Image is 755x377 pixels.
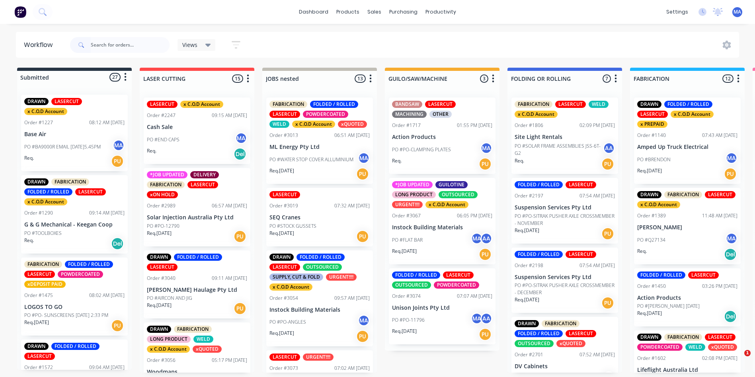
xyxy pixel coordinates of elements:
[515,320,539,327] div: DRAWN
[511,178,618,244] div: FOLDED / ROLLEDLASERCUTOrder #219707:54 AM [DATE]Suspension Services Pty LtdPO #PO-SITRAK PUSHER ...
[515,122,543,129] div: Order #1806
[89,119,125,126] div: 08:12 AM [DATE]
[566,330,596,337] div: LASERCUT
[58,271,103,278] div: POWDERCOATED
[392,212,421,219] div: Order #3067
[147,214,247,221] p: Solar Injection Australia Pty Ltd
[734,8,741,16] span: MA
[147,136,179,143] p: PO #END CAPS
[389,178,496,264] div: *JOB UPDATEDGUILOTINELONG PRODUCTOUTSOURCEDURGENT!!!!x C.O.D AccountOrder #306706:05 PM [DATE]Ins...
[212,357,247,364] div: 05:17 PM [DATE]
[269,202,298,209] div: Order #3019
[234,230,246,243] div: PU
[425,201,468,208] div: x C.O.D Account
[14,6,26,18] img: Factory
[515,296,539,303] p: Req. [DATE]
[24,143,101,150] p: PO #BA9000R EMAIL [DATE]5.45PM
[637,283,666,290] div: Order #1450
[515,351,543,358] div: Order #2701
[515,204,615,211] p: Suspension Services Pty Ltd
[24,154,34,162] p: Req.
[24,281,66,288] div: xDEPOSIT PAID
[269,273,323,281] div: SUPPLY, CUT & FOLD
[21,175,128,254] div: DRAWNFABRICATIONFOLDED / ROLLEDLASERCUTx C.O.D AccountOrder #129009:14 AM [DATE]G & G Mechanical ...
[471,313,483,324] div: MA
[147,336,191,343] div: LONG PRODUCT
[435,181,468,188] div: GUILOTINE
[392,316,425,324] p: PO #PO-11796
[51,343,99,350] div: FOLDED / ROLLED
[144,250,250,319] div: DRAWNFOLDED / ROLLEDLASERCUTOrder #304009:11 AM [DATE][PERSON_NAME] Haulage Pty LtdPO #AIRCON AND...
[392,157,402,164] p: Req.
[111,319,124,332] div: PU
[51,178,89,186] div: FABRICATION
[356,330,369,343] div: PU
[637,248,647,255] p: Req.
[392,293,421,300] div: Order #3074
[174,254,222,261] div: FOLDED / ROLLED
[21,95,128,171] div: DRAWNLASERCUTx C.O.D AccountOrder #122708:12 AM [DATE]Base AirPO #BA9000R EMAIL [DATE]5.45PMMAReq.PU
[269,167,294,174] p: Req. [DATE]
[269,191,300,198] div: LASERCUT
[637,121,667,128] div: x PREPAID
[144,98,250,164] div: LASERCUTx C.O.D AccountOrder #224709:15 AM [DATE]Cash SalePO #END CAPSMAReq.Del
[744,350,751,356] span: 1
[389,268,496,345] div: FOLDED / ROLLEDLASERCUTOUTSOURCEDPOWDERCOATEDOrder #307407:07 AM [DATE]Unison Joints Pty LtdPO #P...
[292,121,335,128] div: x C.O.D Account
[579,351,615,358] div: 07:52 AM [DATE]
[637,111,668,118] div: LASERCUT
[511,248,618,313] div: FOLDED / ROLLEDLASERCUTOrder #219807:54 AM [DATE]Suspension Services Pty LtdPO #PO-SITRAK PUSHER ...
[147,124,247,131] p: Cash Sale
[147,223,179,230] p: PO #PO-12790
[269,295,298,302] div: Order #3054
[515,134,615,141] p: Site Light Rentals
[671,111,714,118] div: x C.O.D Account
[515,101,552,108] div: FABRICATION
[51,98,82,105] div: LASERCUT
[601,227,614,240] div: PU
[392,328,417,335] p: Req. [DATE]
[392,134,492,141] p: Action Products
[724,168,737,180] div: PU
[480,313,492,324] div: AA
[147,202,176,209] div: Order #2989
[24,319,49,326] p: Req. [DATE]
[724,310,737,323] div: Del
[457,212,492,219] div: 06:05 PM [DATE]
[637,132,666,139] div: Order #1140
[685,344,705,351] div: WELD
[515,143,603,157] p: PO #SOLAR FRAME ASSEMBLIES JSS-6T-G2
[637,344,683,351] div: POWDERCOATED
[601,158,614,170] div: PU
[234,148,246,160] div: Del
[111,155,124,168] div: PU
[556,340,585,347] div: xQUOTED
[147,326,171,333] div: DRAWN
[637,167,662,174] p: Req. [DATE]
[24,119,53,126] div: Order #1227
[637,334,661,341] div: DRAWN
[637,367,737,373] p: Lifeflight Australia Ltd
[269,330,294,337] p: Req. [DATE]
[702,212,737,219] div: 11:48 AM [DATE]
[724,248,737,261] div: Del
[634,268,741,327] div: FOLDED / ROLLEDLASERCUTOrder #145003:26 PM [DATE]Action ProductsPO #[PERSON_NAME] [DATE]Req.[DATE...
[24,230,62,237] p: PO #TOOLBOXES
[702,355,737,362] div: 02:08 PM [DATE]
[269,254,294,261] div: DRAWN
[147,181,185,188] div: FABRICATION
[389,98,496,174] div: BANDSAWLASERCUTMACHININGOTHEROrder #171701:55 PM [DATE]Action ProductsPO #PO-CLAMPING PLATESMAReq.PU
[392,191,436,198] div: LONG PRODUCT
[705,334,735,341] div: LASERCUT
[234,302,246,315] div: PU
[392,201,423,208] div: URGENT!!!!
[637,144,737,150] p: Amped Up Truck Electrical
[515,363,615,370] p: DV Cabinets
[702,283,737,290] div: 03:26 PM [DATE]
[332,6,363,18] div: products
[637,101,661,108] div: DRAWN
[392,224,492,231] p: Instock Building Materials
[392,305,492,311] p: Unison Joints Pty Ltd
[637,236,665,244] p: PO #Q27134
[555,101,586,108] div: LASERCUT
